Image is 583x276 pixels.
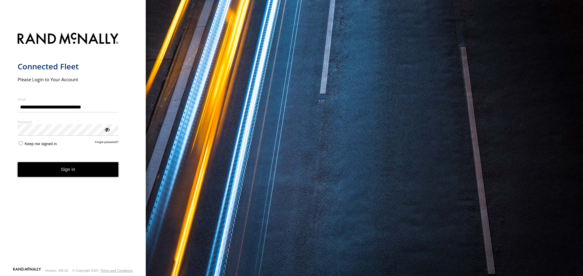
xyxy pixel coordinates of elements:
span: Keep me signed in [25,141,57,146]
div: © Copyright 2025 - [72,269,133,272]
img: Rand McNally [18,32,119,47]
div: ViewPassword [104,126,110,132]
h1: Connected Fleet [18,62,119,71]
input: Keep me signed in [19,141,23,145]
a: Forgot password? [95,140,119,146]
a: Terms and Conditions [101,269,133,272]
div: Version: 305.02 [45,269,68,272]
form: main [18,29,128,267]
label: Password [18,120,119,124]
a: Visit our Website [13,268,41,274]
button: Sign in [18,162,119,177]
h2: Please Login to Your Account [18,76,119,82]
label: Email [18,97,119,101]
